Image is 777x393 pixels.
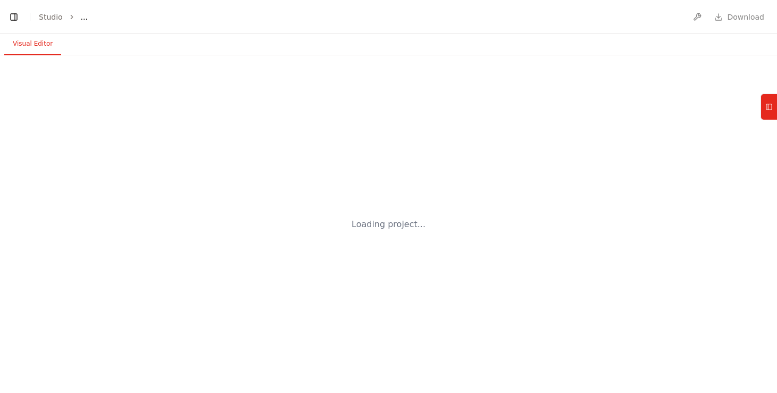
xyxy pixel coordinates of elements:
button: Show left sidebar [6,10,21,24]
nav: breadcrumb [39,12,88,22]
div: Loading project... [352,218,425,231]
button: Visual Editor [4,33,61,55]
span: ... [81,12,88,22]
a: Studio [39,13,63,21]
